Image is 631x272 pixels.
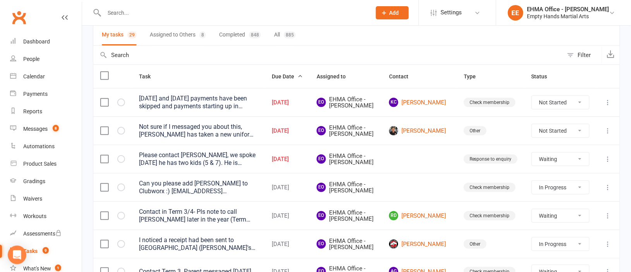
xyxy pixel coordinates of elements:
[317,210,375,222] span: EHMA Office - [PERSON_NAME]
[464,73,484,80] span: Type
[102,7,366,18] input: Search...
[317,153,375,166] span: EHMA Office - [PERSON_NAME]
[139,123,258,139] div: Not sure if I messaged you about this, [PERSON_NAME] has taken a new uniform. Pls invoice.
[23,91,48,97] div: Payments
[317,72,354,81] button: Assigned to
[527,13,609,20] div: Empty Hands Martial Arts
[317,98,326,107] span: EO
[389,211,450,220] a: RD[PERSON_NAME]
[527,6,609,13] div: EHMA Office - [PERSON_NAME]
[10,138,82,155] a: Automations
[102,25,137,45] button: My tasks29
[23,126,48,132] div: Messages
[9,8,29,27] a: Clubworx
[464,72,484,81] button: Type
[389,239,450,249] a: [PERSON_NAME]
[139,73,159,80] span: Task
[10,243,82,260] a: Tasks 9
[23,161,57,167] div: Product Sales
[10,155,82,173] a: Product Sales
[272,99,303,106] div: [DATE]
[389,211,398,220] span: RD
[464,183,516,192] div: Check membership
[317,183,326,192] span: EO
[53,125,59,132] span: 8
[464,126,487,135] div: Other
[389,98,398,107] span: KC
[23,143,55,149] div: Automations
[389,126,398,135] img: David Phillips
[249,31,261,38] div: 848
[317,181,375,194] span: EHMA Office - [PERSON_NAME]
[10,120,82,138] a: Messages 8
[274,25,296,45] button: All885
[317,125,375,137] span: EHMA Office - [PERSON_NAME]
[93,46,563,64] input: Search
[532,73,556,80] span: Status
[389,10,399,16] span: Add
[317,154,326,164] span: EO
[464,98,516,107] div: Check membership
[23,248,38,254] div: Tasks
[10,50,82,68] a: People
[272,128,303,134] div: [DATE]
[464,154,518,164] div: Response to enquiry
[10,190,82,208] a: Waivers
[199,31,206,38] div: 8
[376,6,409,19] button: Add
[23,108,42,114] div: Reports
[464,211,516,220] div: Check membership
[139,72,159,81] button: Task
[389,73,417,80] span: Contact
[139,151,258,167] div: Please contact [PERSON_NAME], we spoke [DATE] he has two kids (5 & 7). He is interested in his ki...
[10,68,82,85] a: Calendar
[219,25,261,45] button: Completed848
[127,31,137,38] div: 29
[10,85,82,103] a: Payments
[10,33,82,50] a: Dashboard
[23,213,46,219] div: Workouts
[464,239,487,249] div: Other
[10,173,82,190] a: Gradings
[272,73,303,80] span: Due Date
[389,98,450,107] a: KC[PERSON_NAME]
[578,50,591,60] div: Filter
[10,103,82,120] a: Reports
[139,180,258,195] div: Can you please add [PERSON_NAME] to Clubworx :) [EMAIL_ADDRESS][DOMAIN_NAME] 0478 916 113 His son...
[272,156,303,163] div: [DATE]
[532,72,556,81] button: Status
[389,239,398,249] img: Bronii Valentine
[317,96,375,109] span: EHMA Office - [PERSON_NAME]
[272,184,303,191] div: [DATE]
[23,265,51,272] div: What's New
[441,4,462,21] span: Settings
[23,38,50,45] div: Dashboard
[23,178,45,184] div: Gradings
[23,73,45,80] div: Calendar
[23,230,62,237] div: Assessments
[43,247,49,254] span: 9
[284,31,296,38] div: 885
[389,126,450,135] a: [PERSON_NAME]
[563,46,602,64] button: Filter
[389,72,417,81] button: Contact
[272,72,303,81] button: Due Date
[8,246,26,264] div: Open Intercom Messenger
[23,196,42,202] div: Waivers
[150,25,206,45] button: Assigned to Others8
[10,225,82,243] a: Assessments
[272,213,303,219] div: [DATE]
[317,73,354,80] span: Assigned to
[139,208,258,223] div: Contact in Term 3/4- Pls note to call [PERSON_NAME] later in the year (Term 3/4?) to see if the b...
[317,239,326,249] span: EO
[317,126,326,135] span: EO
[55,265,61,271] span: 1
[272,241,303,248] div: [DATE]
[317,238,375,251] span: EHMA Office - [PERSON_NAME]
[317,211,326,220] span: EO
[23,56,39,62] div: People
[10,208,82,225] a: Workouts
[508,5,523,21] div: EE
[139,236,258,252] div: I noticed a receipt had been sent to [GEOGRAPHIC_DATA] ([PERSON_NAME]'s mum)? Leda is not current...
[139,95,258,110] div: [DATE] and [DATE] payments have been skipped and payments starting up in [DATE]. To refund [DATE]...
